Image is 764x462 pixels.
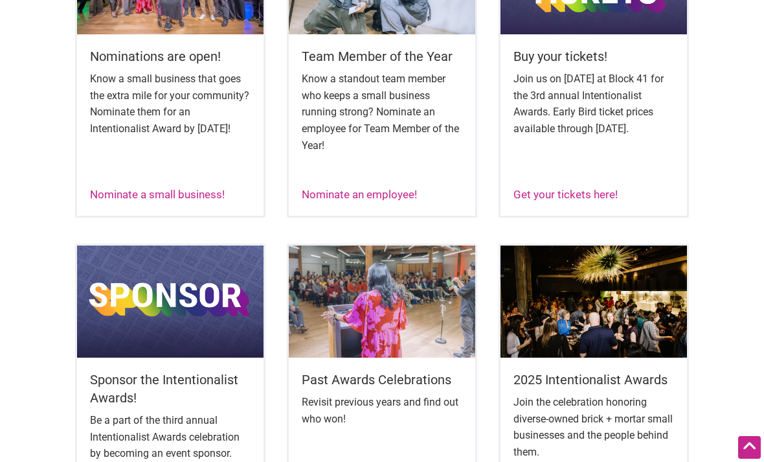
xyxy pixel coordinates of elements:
p: Revisit previous years and find out who won! [302,394,462,427]
p: Join the celebration honoring diverse-owned brick + mortar small businesses and the people behind... [513,394,674,460]
h5: Past Awards Celebrations [302,371,462,389]
p: Know a standout team member who keeps a small business running strong? Nominate an employee for T... [302,71,462,154]
a: Get your tickets here! [513,188,618,201]
div: Scroll Back to Top [738,436,761,459]
h5: Sponsor the Intentionalist Awards! [90,371,251,407]
p: Be a part of the third annual Intentionalist Awards celebration by becoming an event sponsor. [90,412,251,462]
a: Nominate an employee! [302,188,417,201]
h5: 2025 Intentionalist Awards [513,371,674,389]
p: Join us on [DATE] at Block 41 for the 3rd annual Intentionalist Awards. Early Bird ticket prices ... [513,71,674,137]
a: Nominate a small business! [90,188,225,201]
h5: Nominations are open! [90,47,251,65]
p: Know a small business that goes the extra mile for your community? Nominate them for an Intention... [90,71,251,137]
h5: Buy your tickets! [513,47,674,65]
h5: Team Member of the Year [302,47,462,65]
